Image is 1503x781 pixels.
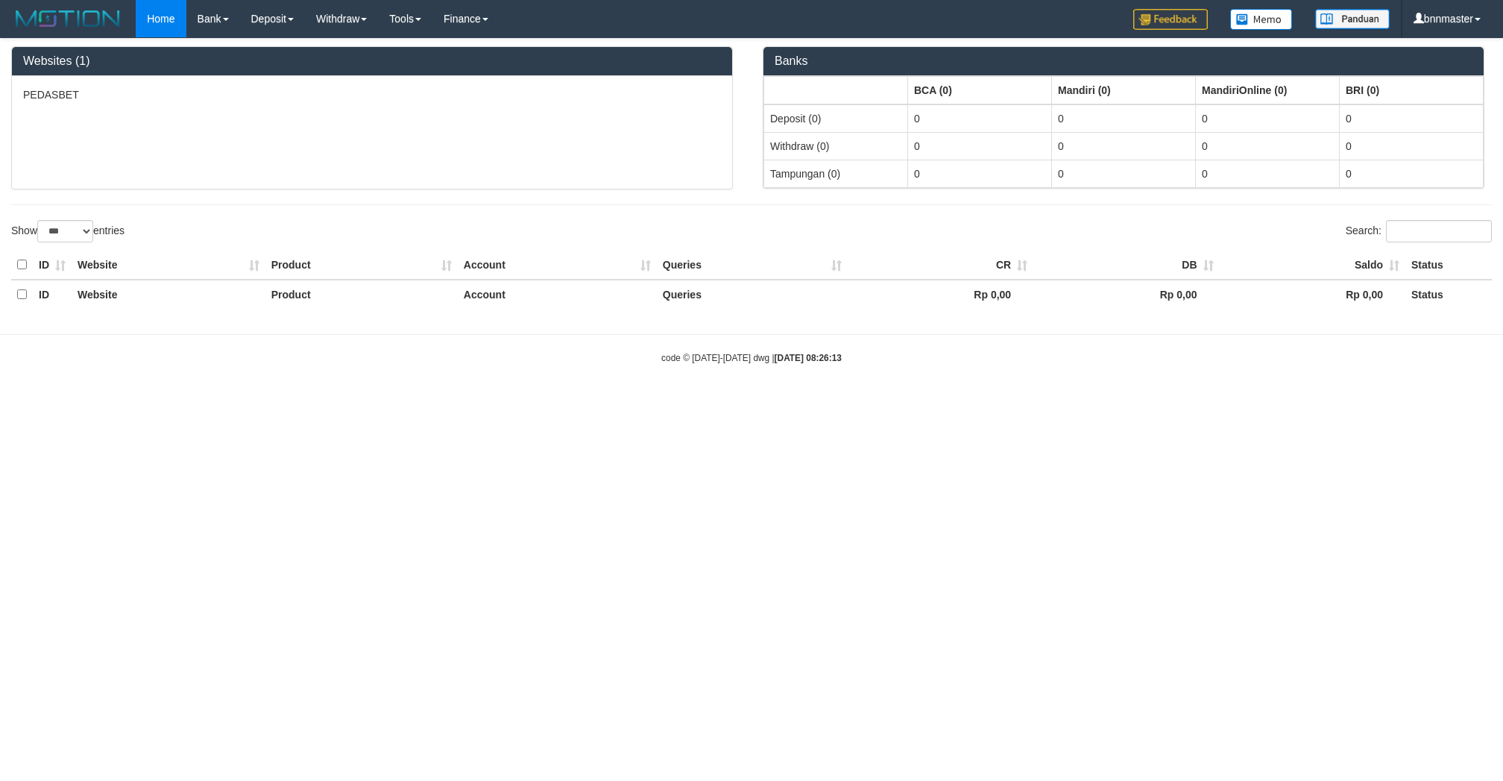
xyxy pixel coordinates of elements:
[1052,132,1196,160] td: 0
[1196,132,1340,160] td: 0
[848,251,1033,280] th: CR
[1033,280,1219,309] th: Rp 0,00
[764,76,908,104] th: Group: activate to sort column ascending
[908,76,1052,104] th: Group: activate to sort column ascending
[1196,104,1340,133] td: 0
[72,251,265,280] th: Website
[1230,9,1293,30] img: Button%20Memo.svg
[11,220,125,242] label: Show entries
[1196,76,1340,104] th: Group: activate to sort column ascending
[775,353,842,363] strong: [DATE] 08:26:13
[764,132,908,160] td: Withdraw (0)
[1220,280,1405,309] th: Rp 0,00
[11,7,125,30] img: MOTION_logo.png
[458,280,657,309] th: Account
[72,280,265,309] th: Website
[657,280,848,309] th: Queries
[1220,251,1405,280] th: Saldo
[1340,104,1484,133] td: 0
[775,54,1472,68] h3: Banks
[1052,160,1196,187] td: 0
[908,160,1052,187] td: 0
[23,54,721,68] h3: Websites (1)
[1196,160,1340,187] td: 0
[657,251,848,280] th: Queries
[1052,104,1196,133] td: 0
[661,353,842,363] small: code © [DATE]-[DATE] dwg |
[908,104,1052,133] td: 0
[33,280,72,309] th: ID
[1133,9,1208,30] img: Feedback.jpg
[1405,251,1492,280] th: Status
[764,104,908,133] td: Deposit (0)
[1033,251,1219,280] th: DB
[1346,220,1492,242] label: Search:
[908,132,1052,160] td: 0
[1340,76,1484,104] th: Group: activate to sort column ascending
[37,220,93,242] select: Showentries
[848,280,1033,309] th: Rp 0,00
[23,87,721,102] p: PEDASBET
[764,160,908,187] td: Tampungan (0)
[1052,76,1196,104] th: Group: activate to sort column ascending
[265,280,458,309] th: Product
[1405,280,1492,309] th: Status
[1315,9,1390,29] img: panduan.png
[1386,220,1492,242] input: Search:
[458,251,657,280] th: Account
[265,251,458,280] th: Product
[1340,160,1484,187] td: 0
[1340,132,1484,160] td: 0
[33,251,72,280] th: ID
